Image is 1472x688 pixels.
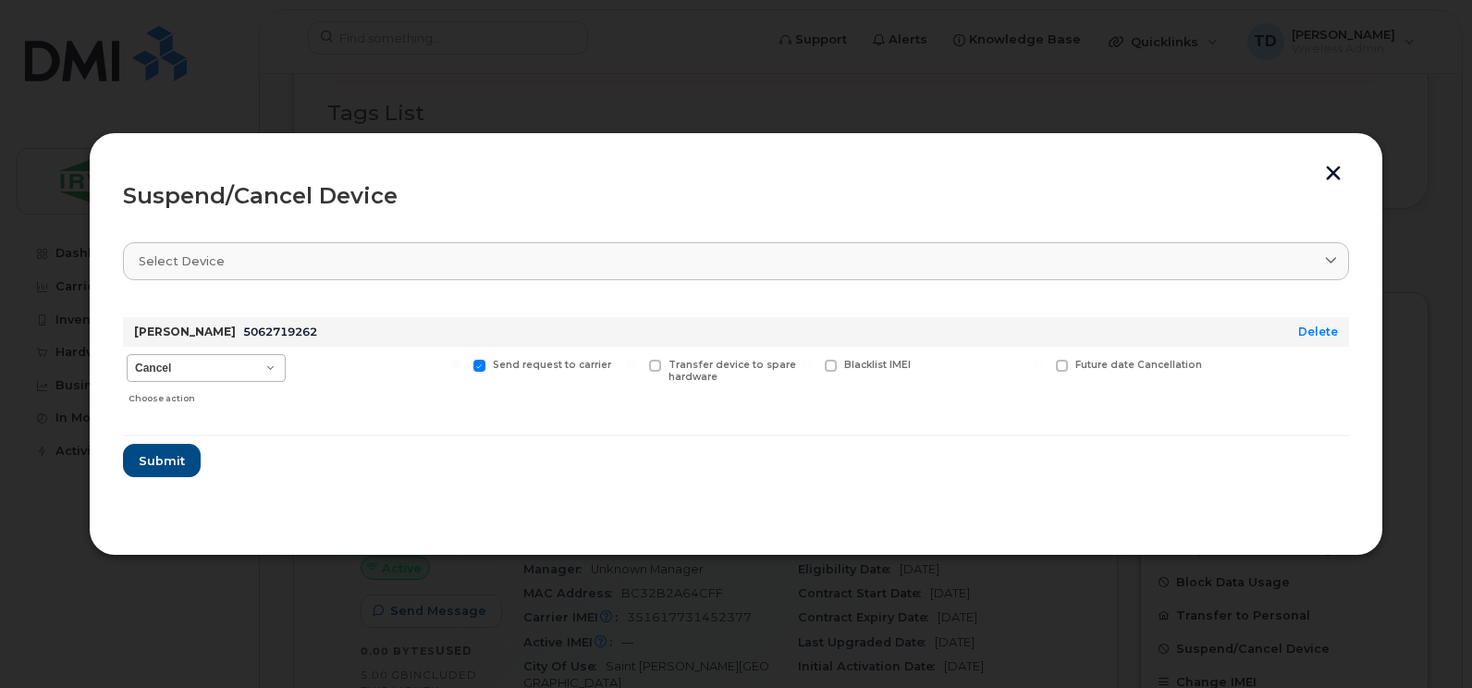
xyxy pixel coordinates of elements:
input: Transfer device to spare hardware [627,360,636,369]
input: Blacklist IMEI [803,360,812,369]
input: Send request to carrier [451,360,460,369]
a: Delete [1298,325,1338,338]
input: Future date Cancellation [1034,360,1043,369]
span: 5062719262 [243,325,317,338]
div: Suspend/Cancel Device [123,185,1349,207]
span: Transfer device to spare hardware [669,359,796,383]
span: Blacklist IMEI [844,359,911,371]
span: Send request to carrier [493,359,611,371]
div: Choose action [129,384,286,406]
span: Future date Cancellation [1075,359,1202,371]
